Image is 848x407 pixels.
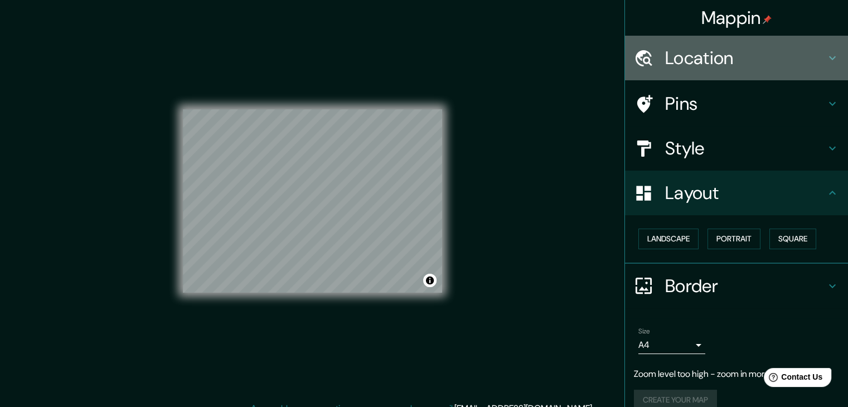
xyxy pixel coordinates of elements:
h4: Pins [665,93,826,115]
iframe: Help widget launcher [749,364,836,395]
h4: Style [665,137,826,159]
div: Border [625,264,848,308]
div: Style [625,126,848,171]
button: Square [769,229,816,249]
h4: Layout [665,182,826,204]
div: Location [625,36,848,80]
div: Pins [625,81,848,126]
h4: Mappin [701,7,772,29]
button: Toggle attribution [423,274,437,287]
h4: Border [665,275,826,297]
button: Landscape [638,229,699,249]
canvas: Map [183,109,442,293]
h4: Location [665,47,826,69]
label: Size [638,326,650,336]
div: Layout [625,171,848,215]
img: pin-icon.png [763,15,772,24]
button: Portrait [708,229,760,249]
div: A4 [638,336,705,354]
p: Zoom level too high - zoom in more [634,367,839,381]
